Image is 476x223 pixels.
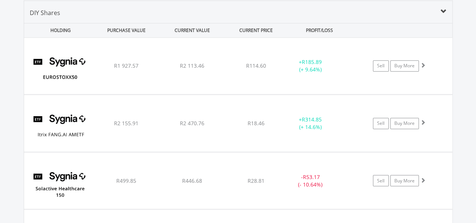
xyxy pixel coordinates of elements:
span: R2 113.46 [180,62,204,69]
span: R28.81 [248,177,265,184]
div: PROFIT/LOSS [287,23,352,37]
div: HOLDING [24,23,93,37]
span: R314.85 [302,116,322,123]
div: + (+ 14.6%) [282,116,339,131]
a: Sell [373,60,389,71]
a: Buy More [390,175,419,186]
span: R114.60 [246,62,266,69]
div: PURCHASE VALUE [94,23,159,37]
span: R499.85 [116,177,136,184]
a: Sell [373,175,389,186]
span: R53.17 [303,173,320,180]
img: TFSA.SYGEU.png [28,47,93,92]
a: Buy More [390,60,419,71]
span: DIY Shares [30,9,60,17]
span: R2 155.91 [114,120,138,127]
span: R18.46 [248,120,265,127]
span: R185.89 [302,58,322,65]
div: - (- 10.64%) [282,173,339,188]
div: CURRENT PRICE [226,23,286,37]
img: TFSA.SYFANG.png [28,104,93,149]
a: Buy More [390,118,419,129]
img: TFSA.SYGH.png [28,162,93,207]
span: R446.68 [182,177,202,184]
div: + (+ 9.64%) [282,58,339,73]
span: R1 927.57 [114,62,138,69]
a: Sell [373,118,389,129]
div: CURRENT VALUE [160,23,225,37]
span: R2 470.76 [180,120,204,127]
